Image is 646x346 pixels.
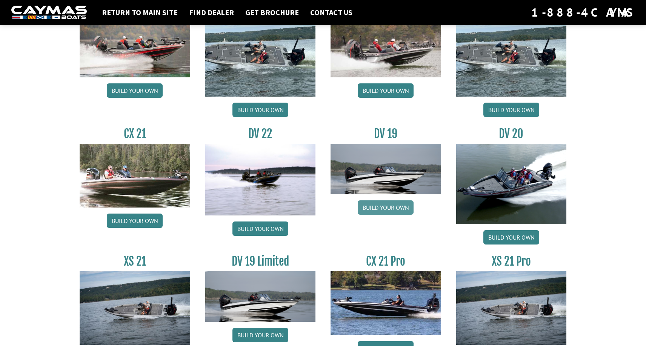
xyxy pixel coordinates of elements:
[331,14,441,77] img: CX-20Pro_thumbnail.jpg
[80,127,190,141] h3: CX 21
[185,8,238,17] a: Find Dealer
[205,127,316,141] h3: DV 22
[306,8,356,17] a: Contact Us
[331,127,441,141] h3: DV 19
[205,14,316,97] img: XS_20_resized.jpg
[456,271,567,345] img: XS_21_thumbnail.jpg
[80,254,190,268] h3: XS 21
[456,144,567,224] img: DV_20_from_website_for_caymas_connect.png
[241,8,303,17] a: Get Brochure
[456,14,567,97] img: XS_20_resized.jpg
[456,127,567,141] h3: DV 20
[107,83,163,98] a: Build your own
[205,254,316,268] h3: DV 19 Limited
[98,8,181,17] a: Return to main site
[11,6,87,20] img: white-logo-c9c8dbefe5ff5ceceb0f0178aa75bf4bb51f6bca0971e226c86eb53dfe498488.png
[232,221,288,236] a: Build your own
[80,144,190,207] img: CX21_thumb.jpg
[331,254,441,268] h3: CX 21 Pro
[531,4,635,21] div: 1-888-4CAYMAS
[358,83,414,98] a: Build your own
[456,254,567,268] h3: XS 21 Pro
[331,144,441,194] img: dv-19-ban_from_website_for_caymas_connect.png
[107,214,163,228] a: Build your own
[358,200,414,215] a: Build your own
[80,14,190,77] img: CX-20_thumbnail.jpg
[483,103,539,117] a: Build your own
[232,328,288,342] a: Build your own
[205,144,316,215] img: DV22_original_motor_cropped_for_caymas_connect.jpg
[232,103,288,117] a: Build your own
[331,271,441,335] img: CX-21Pro_thumbnail.jpg
[483,230,539,245] a: Build your own
[80,271,190,345] img: XS_21_thumbnail.jpg
[205,271,316,322] img: dv-19-ban_from_website_for_caymas_connect.png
